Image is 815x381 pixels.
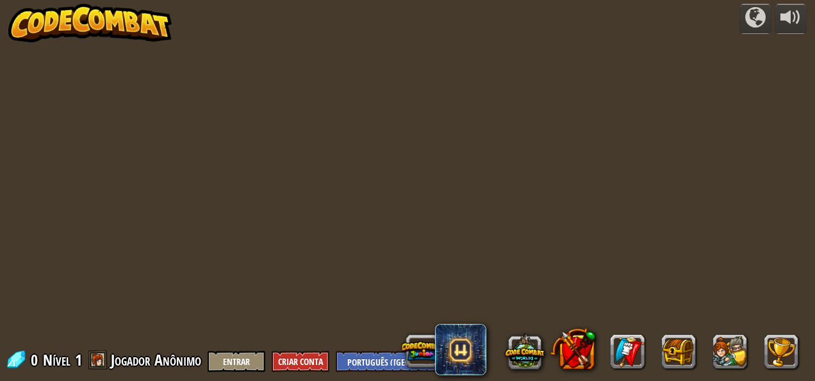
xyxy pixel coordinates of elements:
[208,351,265,372] button: Entrar
[75,350,82,370] span: 1
[43,350,70,371] span: Nível
[31,350,42,370] span: 0
[8,4,172,42] img: CodeCombat - Learn how to code by playing a game
[775,4,807,34] button: Ajuste o volume
[739,4,771,34] button: Campanhas
[111,350,201,370] span: Jogador Anônimo
[272,351,329,372] button: Criar Conta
